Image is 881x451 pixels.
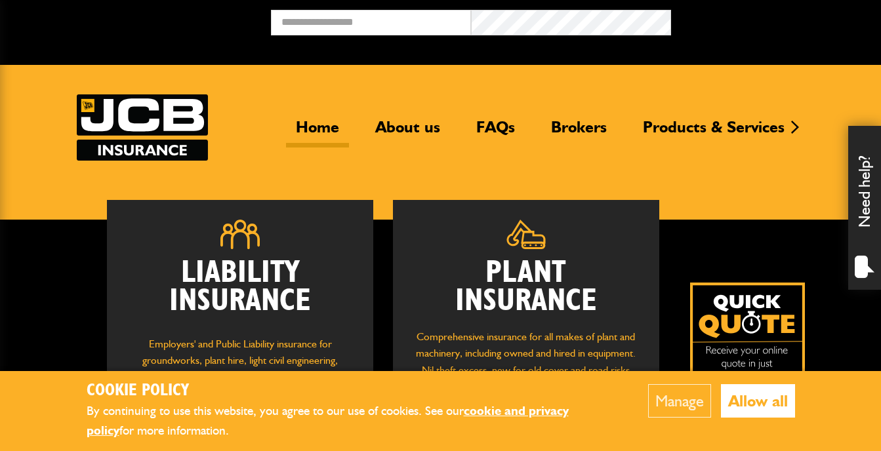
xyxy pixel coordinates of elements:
[690,283,805,397] img: Quick Quote
[690,283,805,397] a: Get your insurance quote isn just 2-minutes
[127,259,354,323] h2: Liability Insurance
[87,381,608,401] h2: Cookie Policy
[541,117,617,147] a: Brokers
[671,10,871,30] button: Broker Login
[648,384,711,418] button: Manage
[848,126,881,290] div: Need help?
[77,94,208,161] a: JCB Insurance Services
[77,94,208,161] img: JCB Insurance Services logo
[286,117,349,147] a: Home
[413,259,640,315] h2: Plant Insurance
[127,336,354,410] p: Employers' and Public Liability insurance for groundworks, plant hire, light civil engineering, d...
[413,328,640,395] p: Comprehensive insurance for all makes of plant and machinery, including owned and hired in equipm...
[87,401,608,441] p: By continuing to use this website, you agree to our use of cookies. See our for more information.
[87,403,569,439] a: cookie and privacy policy
[365,117,450,147] a: About us
[721,384,795,418] button: Allow all
[633,117,794,147] a: Products & Services
[466,117,525,147] a: FAQs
